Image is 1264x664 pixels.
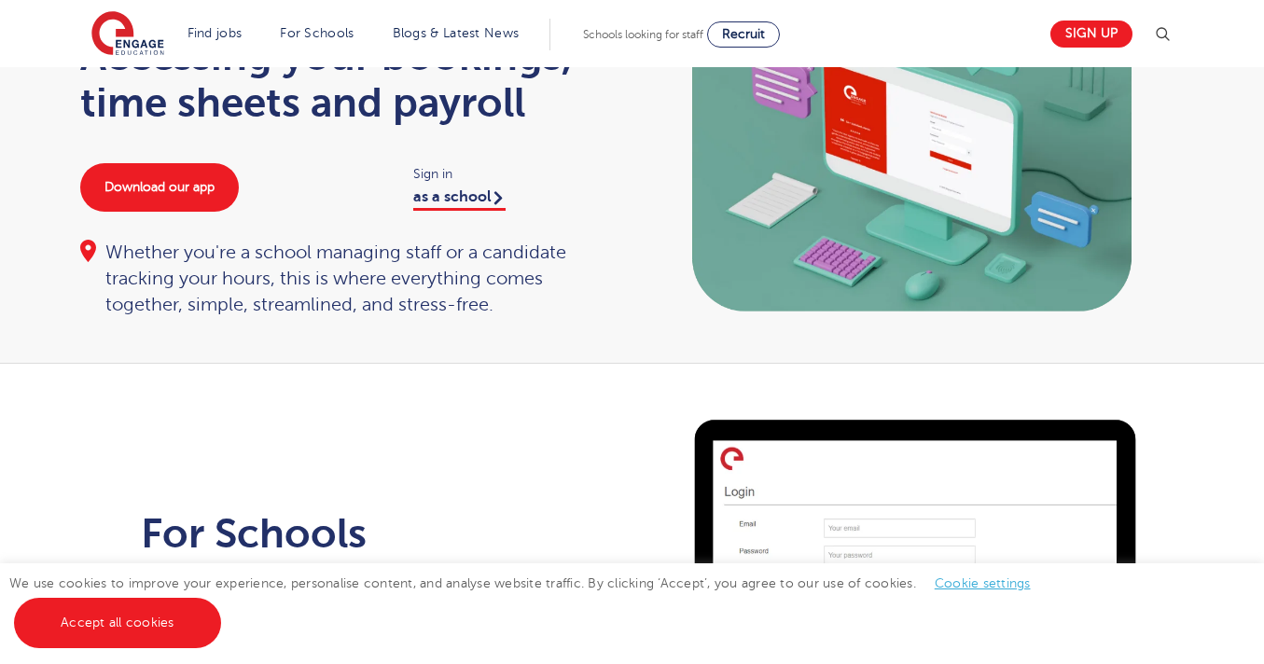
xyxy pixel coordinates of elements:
[707,21,780,48] a: Recruit
[413,188,506,211] a: as a school
[80,240,614,318] div: Whether you're a school managing staff or a candidate tracking your hours, this is where everythi...
[1050,21,1132,48] a: Sign up
[80,163,239,212] a: Download our app
[14,598,221,648] a: Accept all cookies
[583,28,703,41] span: Schools looking for staff
[91,11,164,58] img: Engage Education
[722,27,765,41] span: Recruit
[280,26,354,40] a: For Schools
[9,576,1049,629] span: We use cookies to improve your experience, personalise content, and analyse website traffic. By c...
[393,26,520,40] a: Blogs & Latest News
[141,510,557,557] h1: For Schools
[188,26,243,40] a: Find jobs
[935,576,1031,590] a: Cookie settings
[413,163,614,185] span: Sign in
[80,33,614,126] h1: Accessing your bookings, time sheets and payroll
